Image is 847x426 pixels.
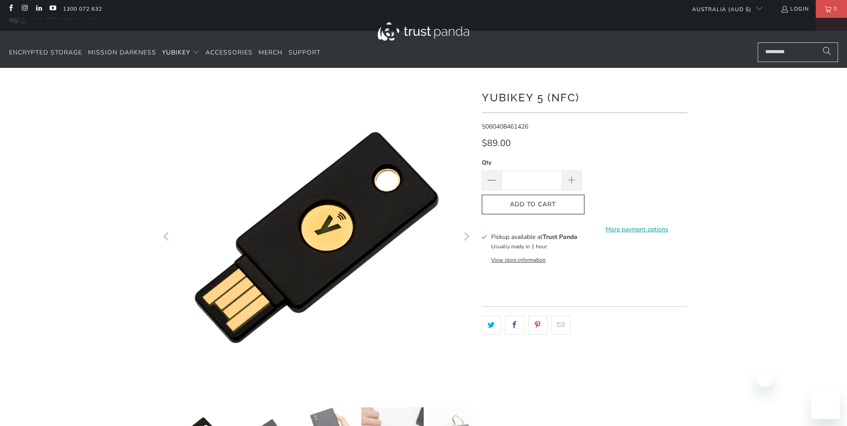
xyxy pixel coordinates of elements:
[459,81,473,394] button: Next
[491,256,546,263] button: View store information
[288,42,321,63] a: Support
[9,42,321,63] nav: Translation missing: en.navigation.header.main_nav
[288,48,321,57] span: Support
[205,48,253,57] span: Accessories
[35,5,42,13] a: Trust Panda Australia on LinkedIn
[482,88,687,106] h1: YubiKey 5 (NFC)
[21,5,28,13] a: Trust Panda Australia on Instagram
[160,81,174,394] button: Previous
[482,316,501,334] a: Share this on Twitter
[758,42,838,62] input: Search...
[9,42,82,63] a: Encrypted Storage
[551,316,571,334] a: Email this to a friend
[542,233,577,241] b: Trust Panda
[482,122,528,131] span: 5060408461426
[63,4,102,14] a: 1300 072 632
[482,158,582,167] label: Qty
[259,48,283,57] span: Merch
[7,5,14,13] a: Trust Panda Australia on Facebook
[756,369,774,387] iframe: Close message
[49,5,56,13] a: Trust Panda Australia on YouTube
[88,48,156,57] span: Mission Darkness
[9,48,82,57] span: Encrypted Storage
[491,243,547,250] small: Usually ready in 1 hour
[528,316,547,334] a: Share this on Pinterest
[491,201,575,209] span: Add to Cart
[378,22,469,41] img: Trust Panda Australia
[205,42,253,63] a: Accessories
[491,232,577,242] h3: Pickup available at
[259,42,283,63] a: Merch
[811,390,840,419] iframe: Button to launch messaging window
[482,350,687,380] iframe: Reviews Widget
[780,4,809,14] a: Login
[160,81,473,394] a: YubiKey 5 (NFC) - Trust Panda
[88,42,156,63] a: Mission Darkness
[482,137,511,149] span: $89.00
[816,42,838,62] button: Search
[505,316,524,334] a: Share this on Facebook
[482,195,584,215] button: Add to Cart
[587,225,687,234] a: More payment options
[162,42,200,63] summary: YubiKey
[162,48,190,57] span: YubiKey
